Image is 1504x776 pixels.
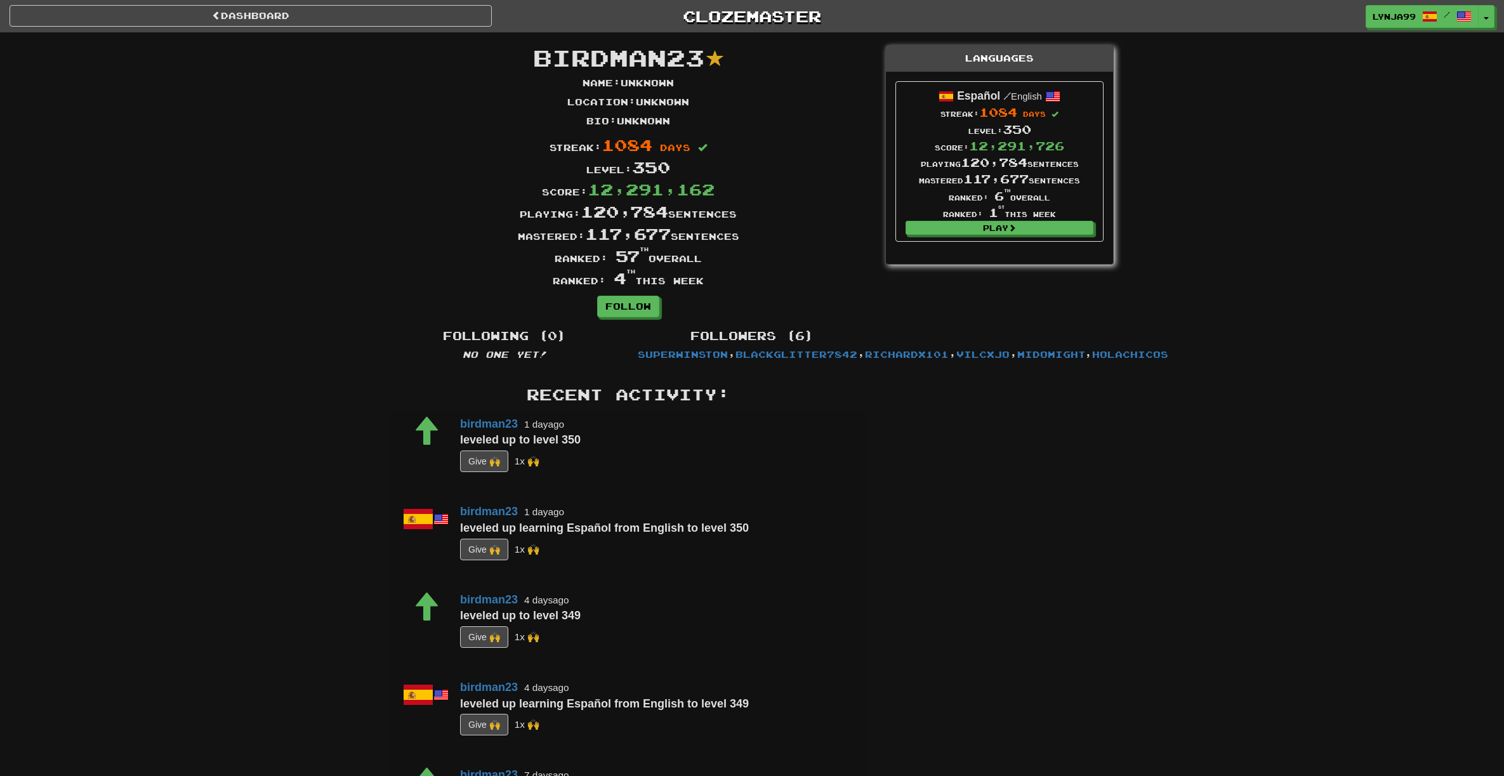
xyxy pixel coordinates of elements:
strong: leveled up learning Español from English to level 350 [460,522,749,534]
small: 4 days ago [524,682,569,693]
a: RichardX101 [865,349,949,360]
span: / [1003,90,1011,102]
a: birdman23 [460,418,518,430]
a: birdman23 [460,593,518,606]
div: Streak: [919,104,1080,121]
div: Ranked: overall [919,188,1080,204]
span: 1084 [602,135,652,154]
a: BlackGlitter7842 [736,349,857,360]
small: 4 days ago [524,595,569,605]
em: No one yet! [463,349,546,360]
small: superwinston [515,631,539,642]
div: Level: [381,156,876,178]
small: 1 day ago [524,419,564,430]
sup: th [1004,188,1010,193]
div: Score: [381,178,876,201]
p: Name : Unknown [583,77,674,89]
strong: Español [957,89,1000,102]
a: birdman23 [460,681,518,694]
span: birdman23 [533,44,704,71]
div: Languages [886,46,1113,72]
a: Dashboard [10,5,492,27]
p: Location : Unknown [567,96,689,109]
a: Lynja99 / [1366,5,1479,28]
div: Ranked: overall [381,245,876,267]
div: Ranked: this week [381,267,876,289]
span: 117,677 [963,172,1029,186]
span: days [1023,110,1046,118]
sup: th [626,268,635,275]
div: Playing: sentences [381,201,876,223]
span: Streak includes today. [1052,111,1059,118]
a: superwinston [638,349,728,360]
button: Give 🙌 [460,450,508,472]
strong: leveled up to level 350 [460,433,581,446]
sup: th [640,246,649,253]
span: 1084 [979,105,1017,119]
div: Mastered sentences [919,171,1080,187]
span: 1 [989,206,1005,220]
small: superwinston [515,543,539,554]
p: Bio : Unknown [586,115,670,128]
a: vilcxjo [956,349,1010,360]
div: Streak: [381,134,876,156]
strong: leveled up to level 349 [460,609,581,622]
a: birdman23 [460,505,518,518]
h3: Recent Activity: [390,386,866,403]
small: 1 day ago [524,506,564,517]
sup: st [998,205,1005,209]
span: 350 [1003,122,1031,136]
div: Level: [919,121,1080,138]
button: Give 🙌 [460,626,508,648]
span: Lynja99 [1373,11,1416,22]
span: / [1444,10,1450,19]
a: Clozemaster [511,5,993,27]
a: Play [906,221,1093,235]
span: 12,291,162 [588,180,715,199]
strong: leveled up learning Español from English to level 349 [460,697,749,710]
span: 350 [632,157,670,176]
span: 117,677 [585,224,671,243]
small: superwinston [515,719,539,730]
div: Playing sentences [919,154,1080,171]
small: superwinston [515,456,539,466]
button: Give 🙌 [460,539,508,560]
div: Mastered: sentences [381,223,876,245]
button: Give 🙌 [460,714,508,735]
div: Score: [919,138,1080,154]
span: days [660,142,690,153]
span: 4 [614,268,635,287]
span: 12,291,726 [969,139,1064,153]
a: midomight [1017,349,1085,360]
a: Follow [597,296,659,317]
h4: Followers (6) [638,330,866,343]
span: 6 [994,189,1010,203]
small: English [1003,91,1042,102]
span: 57 [616,246,649,265]
a: Holachicos [1092,349,1168,360]
h4: Following (0) [390,330,619,343]
span: 120,784 [961,155,1027,169]
div: Ranked: this week [919,204,1080,221]
span: 120,784 [581,202,668,221]
div: , , , , , [628,324,876,362]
